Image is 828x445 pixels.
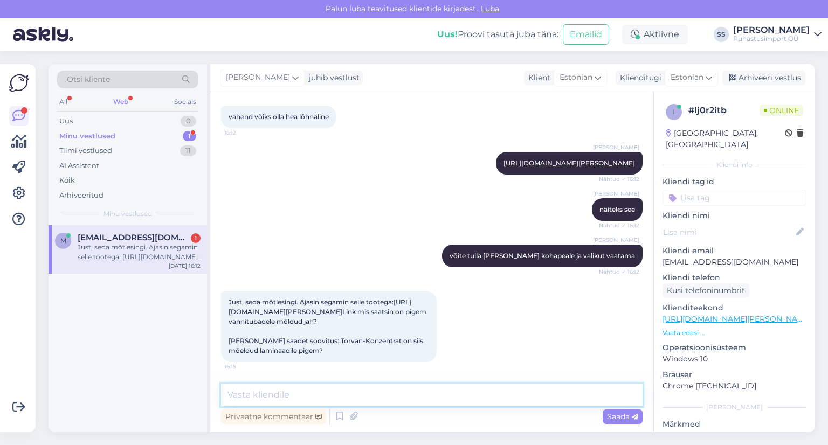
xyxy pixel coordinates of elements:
span: Nähtud ✓ 16:12 [599,268,639,276]
div: 0 [181,116,196,127]
span: m [60,237,66,245]
div: AI Assistent [59,161,99,171]
span: Nähtud ✓ 16:12 [599,175,639,183]
p: Märkmed [663,419,806,430]
p: Kliendi tag'id [663,176,806,187]
div: [DATE] 16:12 [169,262,201,270]
span: võite tulla [PERSON_NAME] kohapeale ja valikut vaatama [450,252,635,260]
span: mleokin@gmail.com [78,233,190,242]
a: [URL][DOMAIN_NAME][PERSON_NAME] [663,314,811,324]
div: Puhastusimport OÜ [733,34,810,43]
a: [URL][DOMAIN_NAME][PERSON_NAME] [503,159,635,167]
p: Operatsioonisüsteem [663,342,806,353]
div: Kõik [59,175,75,186]
div: Tiimi vestlused [59,145,112,156]
p: Chrome [TECHNICAL_ID] [663,380,806,392]
div: Socials [172,95,198,109]
div: All [57,95,70,109]
span: vahend võiks olla hea lõhnaline [229,113,329,121]
div: # lj0r2itb [688,104,760,117]
span: 16:12 [224,129,265,137]
span: [PERSON_NAME] [593,236,639,244]
span: Otsi kliente [67,74,110,85]
span: 16:15 [224,363,265,371]
p: Brauser [663,369,806,380]
span: [PERSON_NAME] [593,143,639,151]
div: Uus [59,116,73,127]
input: Lisa tag [663,190,806,206]
span: [PERSON_NAME] [593,190,639,198]
div: Proovi tasuta juba täna: [437,28,558,41]
div: 1 [183,131,196,142]
div: juhib vestlust [305,72,360,84]
span: Nähtud ✓ 16:12 [599,221,639,230]
b: Uus! [437,29,458,39]
span: Minu vestlused [103,209,152,219]
div: SS [714,27,729,42]
span: Online [760,105,803,116]
p: Windows 10 [663,353,806,365]
div: Klienditugi [616,72,661,84]
div: Küsi telefoninumbrit [663,283,749,298]
button: Emailid [563,24,609,45]
span: [PERSON_NAME] [226,72,290,84]
div: 1 [191,233,201,243]
div: Web [111,95,130,109]
span: Estonian [560,72,592,84]
div: Just, seda mõtlesingi. Ajasin segamin selle tootega: [URL][DOMAIN_NAME][PERSON_NAME] Link mis saa... [78,242,201,262]
input: Lisa nimi [663,226,794,238]
a: [PERSON_NAME]Puhastusimport OÜ [733,26,822,43]
p: Kliendi email [663,245,806,256]
p: Kliendi nimi [663,210,806,221]
p: Klienditeekond [663,302,806,314]
span: l [672,108,676,116]
span: Just, seda mõtlesingi. Ajasin segamin selle tootega: Link mis saatsin on pigem vannitubadele mõld... [229,298,428,354]
img: Askly Logo [9,73,29,93]
div: Kliendi info [663,160,806,170]
p: Kliendi telefon [663,272,806,283]
span: Estonian [671,72,703,84]
span: Luba [478,4,502,13]
div: Arhiveeri vestlus [722,71,805,85]
div: Minu vestlused [59,131,115,142]
span: näiteks see [599,205,635,213]
div: Klient [524,72,550,84]
div: 11 [180,145,196,156]
div: [PERSON_NAME] [733,26,810,34]
div: [GEOGRAPHIC_DATA], [GEOGRAPHIC_DATA] [666,128,785,150]
p: Vaata edasi ... [663,328,806,338]
div: Aktiivne [622,25,688,44]
div: Arhiveeritud [59,190,103,201]
span: Saada [607,412,638,421]
div: [PERSON_NAME] [663,402,806,412]
div: Privaatne kommentaar [221,409,326,424]
p: [EMAIL_ADDRESS][DOMAIN_NAME] [663,256,806,268]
